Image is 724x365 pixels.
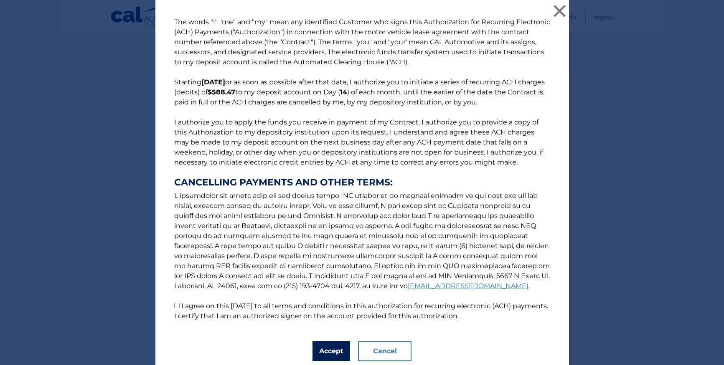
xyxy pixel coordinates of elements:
[551,3,568,19] button: ×
[174,177,550,188] strong: CANCELLING PAYMENTS AND OTHER TERMS:
[208,88,235,96] b: $588.47
[312,341,350,361] button: Accept
[201,78,225,86] b: [DATE]
[340,88,347,96] b: 14
[358,341,412,361] button: Cancel
[166,17,559,321] p: The words "I" "me" and "my" mean any identified Customer who signs this Authorization for Recurri...
[174,302,548,320] label: I agree on this [DATE] to all terms and conditions in this authorization for recurring electronic...
[408,282,528,290] a: [EMAIL_ADDRESS][DOMAIN_NAME]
